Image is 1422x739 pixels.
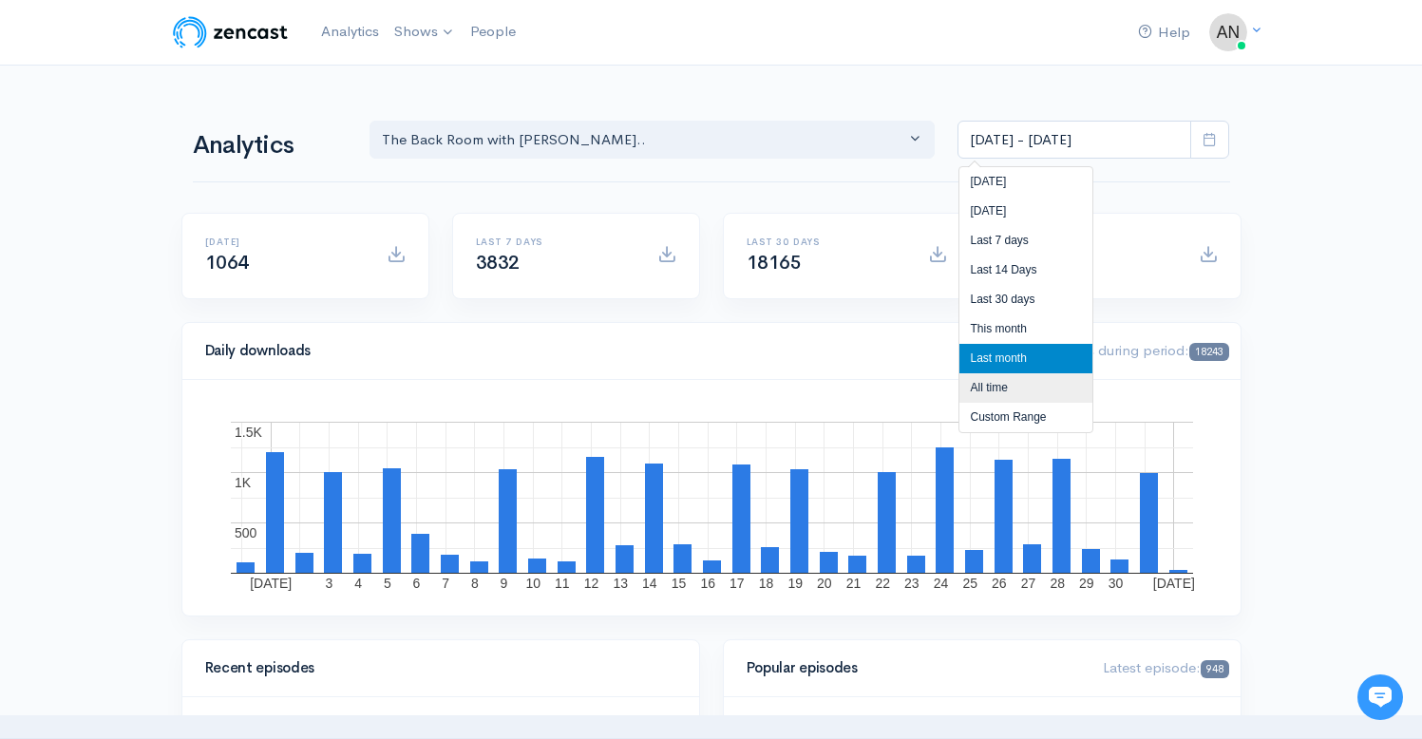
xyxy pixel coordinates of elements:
[1103,658,1228,676] span: Latest episode:
[170,13,291,51] img: ZenCast Logo
[845,576,861,591] text: 21
[747,660,1081,676] h4: Popular episodes
[26,295,354,318] p: Find an answer quickly
[747,251,802,275] span: 18165
[476,251,520,275] span: 3832
[959,256,1092,285] li: Last 14 Days
[959,285,1092,314] li: Last 30 days
[959,197,1092,226] li: [DATE]
[959,344,1092,373] li: Last month
[959,373,1092,403] li: All time
[959,167,1092,197] li: [DATE]
[583,576,598,591] text: 12
[235,425,262,440] text: 1.5K
[875,576,890,591] text: 22
[313,11,387,52] a: Analytics
[671,576,686,591] text: 15
[700,576,715,591] text: 16
[205,237,364,247] h6: [DATE]
[1079,576,1094,591] text: 29
[1020,341,1228,359] span: Downloads during period:
[642,576,657,591] text: 14
[904,576,920,591] text: 23
[525,576,540,591] text: 10
[500,576,507,591] text: 9
[1357,674,1403,720] iframe: gist-messenger-bubble-iframe
[412,576,420,591] text: 6
[235,475,252,490] text: 1K
[387,11,463,53] a: Shows
[123,233,228,248] span: New conversation
[992,576,1007,591] text: 26
[1130,12,1198,53] a: Help
[325,576,332,591] text: 3
[383,576,390,591] text: 5
[787,576,803,591] text: 19
[382,129,906,151] div: The Back Room with [PERSON_NAME]..
[250,576,292,591] text: [DATE]
[747,237,905,247] h6: Last 30 days
[1050,576,1065,591] text: 28
[370,121,936,160] button: The Back Room with Andy O...
[1209,13,1247,51] img: ...
[235,525,257,540] text: 500
[730,576,745,591] text: 17
[205,251,249,275] span: 1064
[758,576,773,591] text: 18
[354,576,362,591] text: 4
[1201,660,1228,678] span: 948
[28,96,351,187] h2: Just let us know if you need anything and we'll be happy to help! 🙂
[1108,576,1123,591] text: 30
[613,576,628,591] text: 13
[1189,343,1228,361] span: 18243
[205,343,998,359] h4: Daily downloads
[555,576,570,591] text: 11
[193,132,347,160] h1: Analytics
[55,327,339,365] input: Search articles
[463,11,523,52] a: People
[442,576,449,591] text: 7
[959,226,1092,256] li: Last 7 days
[933,576,948,591] text: 24
[1020,576,1035,591] text: 27
[959,314,1092,344] li: This month
[817,576,832,591] text: 20
[962,576,977,591] text: 25
[959,403,1092,432] li: Custom Range
[1152,576,1194,591] text: [DATE]
[1017,237,1176,247] h6: All time
[476,237,635,247] h6: Last 7 days
[29,221,351,259] button: New conversation
[205,403,1218,593] svg: A chart.
[205,660,665,676] h4: Recent episodes
[957,121,1191,160] input: analytics date range selector
[470,576,478,591] text: 8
